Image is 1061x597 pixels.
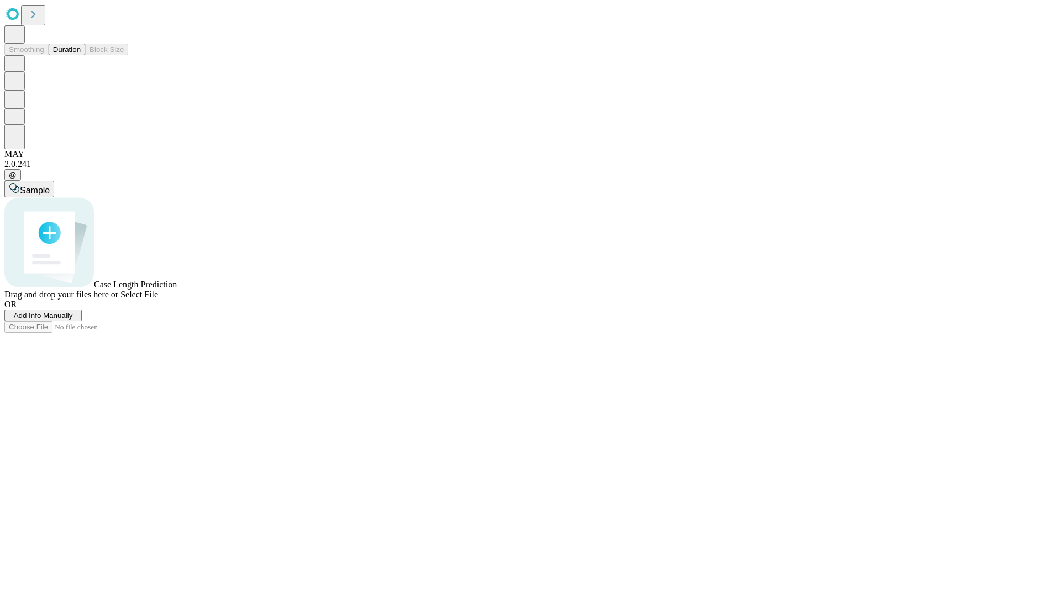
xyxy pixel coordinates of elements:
[4,290,118,299] span: Drag and drop your files here or
[4,300,17,309] span: OR
[14,311,73,320] span: Add Info Manually
[4,149,1057,159] div: MAY
[20,186,50,195] span: Sample
[4,181,54,197] button: Sample
[9,171,17,179] span: @
[4,169,21,181] button: @
[120,290,158,299] span: Select File
[4,44,49,55] button: Smoothing
[49,44,85,55] button: Duration
[85,44,128,55] button: Block Size
[94,280,177,289] span: Case Length Prediction
[4,159,1057,169] div: 2.0.241
[4,310,82,321] button: Add Info Manually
